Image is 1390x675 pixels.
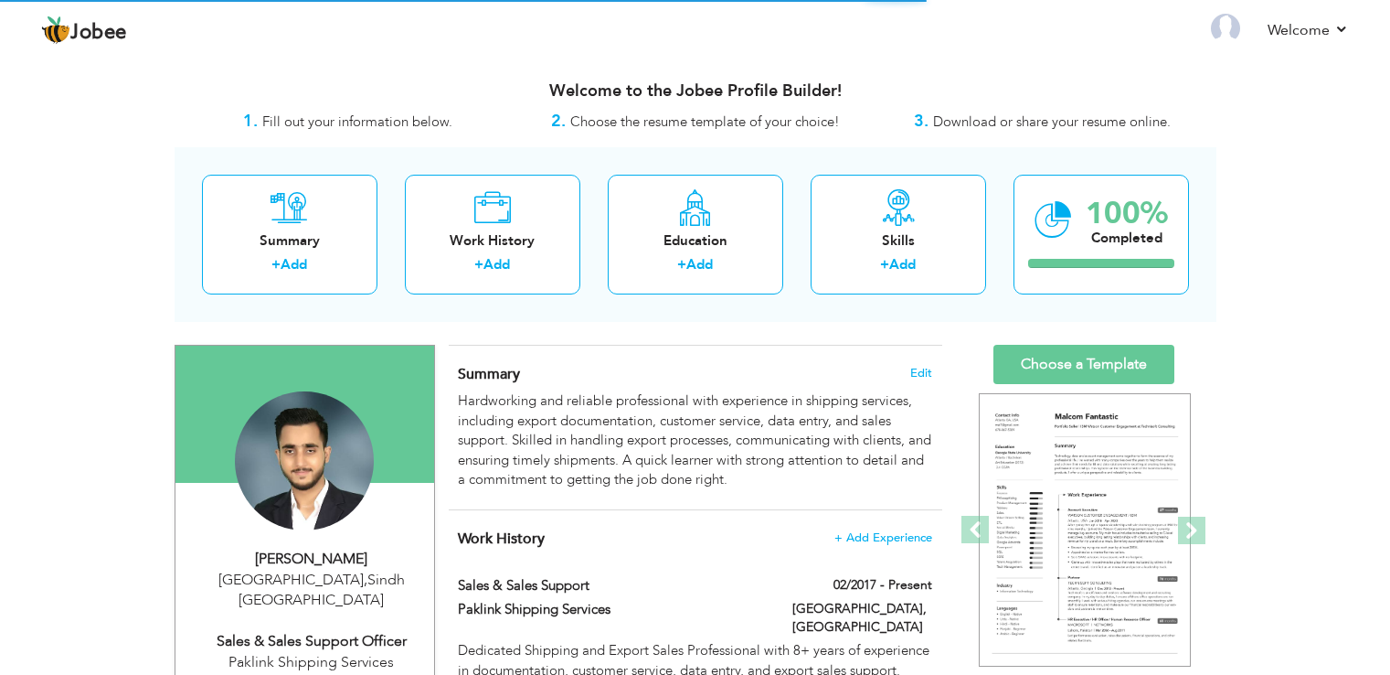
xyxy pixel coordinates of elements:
strong: 3. [914,110,928,133]
span: Summary [458,364,520,384]
a: Add [686,255,713,273]
label: + [677,255,686,274]
h3: Welcome to the Jobee Profile Builder! [175,82,1216,101]
img: jobee.io [41,16,70,45]
h4: Adding a summary is a quick and easy way to highlight your experience and interests. [458,365,931,383]
label: [GEOGRAPHIC_DATA], [GEOGRAPHIC_DATA] [792,600,932,637]
a: Add [281,255,307,273]
div: Paklink Shipping Services [189,652,434,673]
div: 100% [1086,198,1168,229]
img: Profile Img [1211,14,1240,43]
label: + [474,255,483,274]
label: 02/2017 - Present [833,576,932,595]
div: Skills [825,231,971,251]
strong: 2. [551,110,566,133]
a: Choose a Template [993,345,1174,384]
a: Add [889,255,916,273]
label: + [880,255,889,274]
span: Work History [458,529,545,549]
span: , [364,570,367,590]
div: Education [622,231,769,251]
div: Completed [1086,229,1168,248]
div: Hardworking and reliable professional with experience in shipping services, including export docu... [458,391,931,489]
div: Work History [419,231,566,251]
div: Sales & Sales Support Officer [189,631,434,652]
label: Paklink Shipping Services [458,600,765,619]
span: Edit [910,367,932,380]
div: Summary [217,231,363,251]
span: Choose the resume template of your choice! [570,112,840,131]
strong: 1. [243,110,258,133]
img: Ali Raza [235,391,374,530]
label: Sales & Sales Support [458,576,765,595]
a: Welcome [1268,19,1349,41]
a: Jobee [41,16,127,45]
span: Download or share your resume online. [933,112,1171,131]
label: + [271,255,281,274]
div: [PERSON_NAME] [189,549,434,570]
h4: This helps to show the companies you have worked for. [458,530,931,548]
a: Add [483,255,510,273]
span: Jobee [70,23,127,43]
div: [GEOGRAPHIC_DATA] Sindh [GEOGRAPHIC_DATA] [189,570,434,612]
span: Fill out your information below. [262,112,452,131]
span: + Add Experience [834,531,932,544]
